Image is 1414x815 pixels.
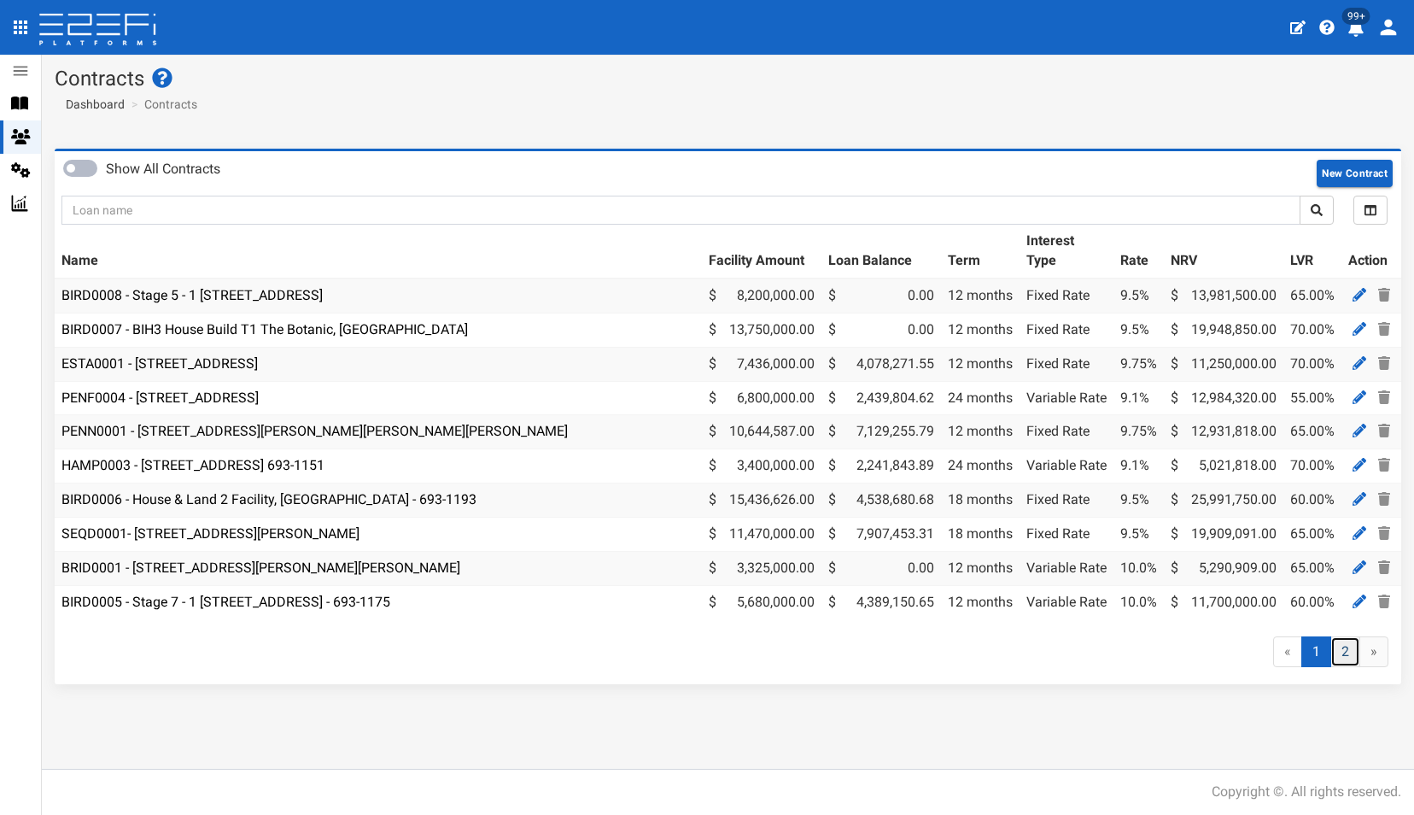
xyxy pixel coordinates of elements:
[1113,484,1164,518] td: 9.5%
[1273,636,1302,668] span: «
[61,594,390,610] a: BIRD0005 - Stage 7 - 1 [STREET_ADDRESS] - 693-1175
[941,551,1020,585] td: 12 months
[702,449,821,484] td: 3,400,000.00
[61,355,258,372] a: ESTA0001 - [STREET_ADDRESS]
[1374,319,1394,340] a: Delete Contract
[1113,551,1164,585] td: 10.0%
[1164,449,1283,484] td: 5,021,818.00
[821,551,941,585] td: 0.00
[1283,347,1341,381] td: 70.00%
[1020,313,1113,347] td: Fixed Rate
[1283,415,1341,449] td: 65.00%
[61,525,359,542] a: SEQD0001- [STREET_ADDRESS][PERSON_NAME]
[1113,449,1164,484] td: 9.1%
[1164,381,1283,415] td: 12,984,320.00
[106,160,220,179] label: Show All Contracts
[1020,517,1113,551] td: Fixed Rate
[1374,353,1394,374] a: Delete Contract
[1283,517,1341,551] td: 65.00%
[941,279,1020,313] td: 12 months
[1212,783,1401,802] div: Copyright ©. All rights reserved.
[1374,284,1394,306] a: Delete Contract
[821,517,941,551] td: 7,907,453.31
[1283,449,1341,484] td: 70.00%
[1374,591,1394,613] a: Delete Contract
[821,225,941,279] th: Loan Balance
[1113,279,1164,313] td: 9.5%
[1020,449,1113,484] td: Variable Rate
[1374,420,1394,442] a: Delete Contract
[1020,551,1113,585] td: Variable Rate
[702,381,821,415] td: 6,800,000.00
[821,484,941,518] td: 4,538,680.68
[1283,585,1341,619] td: 60.00%
[1283,313,1341,347] td: 70.00%
[59,97,125,111] span: Dashboard
[821,381,941,415] td: 2,439,804.62
[821,585,941,619] td: 4,389,150.65
[1283,279,1341,313] td: 65.00%
[61,423,568,439] a: PENN0001 - [STREET_ADDRESS][PERSON_NAME][PERSON_NAME][PERSON_NAME]
[61,390,259,406] a: PENF0004 - [STREET_ADDRESS]
[941,415,1020,449] td: 12 months
[821,279,941,313] td: 0.00
[1374,523,1394,544] a: Delete Contract
[941,517,1020,551] td: 18 months
[1374,489,1394,510] a: Delete Contract
[1020,415,1113,449] td: Fixed Rate
[61,491,476,507] a: BIRD0006 - House & Land 2 Facility, [GEOGRAPHIC_DATA] - 693-1193
[55,67,1401,90] h1: Contracts
[1164,347,1283,381] td: 11,250,000.00
[1283,225,1341,279] th: LVR
[1164,225,1283,279] th: NRV
[1020,225,1113,279] th: Interest Type
[1164,551,1283,585] td: 5,290,909.00
[1164,279,1283,313] td: 13,981,500.00
[1374,557,1394,578] a: Delete Contract
[821,449,941,484] td: 2,241,843.89
[127,96,197,113] li: Contracts
[941,313,1020,347] td: 12 months
[1113,517,1164,551] td: 9.5%
[1164,415,1283,449] td: 12,931,818.00
[941,484,1020,518] td: 18 months
[702,415,821,449] td: 10,644,587.00
[821,313,941,347] td: 0.00
[941,585,1020,619] td: 12 months
[1113,347,1164,381] td: 9.75%
[1330,636,1360,668] a: 2
[1113,585,1164,619] td: 10.0%
[1359,636,1388,668] a: »
[941,225,1020,279] th: Term
[1020,381,1113,415] td: Variable Rate
[1301,636,1331,668] span: 1
[1283,551,1341,585] td: 65.00%
[1020,585,1113,619] td: Variable Rate
[1283,484,1341,518] td: 60.00%
[59,96,125,113] a: Dashboard
[941,381,1020,415] td: 24 months
[1374,454,1394,476] a: Delete Contract
[1020,279,1113,313] td: Fixed Rate
[1113,415,1164,449] td: 9.75%
[702,347,821,381] td: 7,436,000.00
[1020,484,1113,518] td: Fixed Rate
[1374,387,1394,408] a: Delete Contract
[61,287,323,303] a: BIRD0008 - Stage 5 - 1 [STREET_ADDRESS]
[941,449,1020,484] td: 24 months
[702,517,821,551] td: 11,470,000.00
[1113,225,1164,279] th: Rate
[1317,160,1393,187] button: New Contract
[1164,517,1283,551] td: 19,909,091.00
[1341,225,1401,279] th: Action
[55,225,702,279] th: Name
[702,313,821,347] td: 13,750,000.00
[702,551,821,585] td: 3,325,000.00
[941,347,1020,381] td: 12 months
[821,347,941,381] td: 4,078,271.55
[1164,484,1283,518] td: 25,991,750.00
[61,457,324,473] a: HAMP0003 - [STREET_ADDRESS] 693-1151
[1020,347,1113,381] td: Fixed Rate
[61,321,468,337] a: BIRD0007 - BIH3 House Build T1 The Botanic, [GEOGRAPHIC_DATA]
[702,585,821,619] td: 5,680,000.00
